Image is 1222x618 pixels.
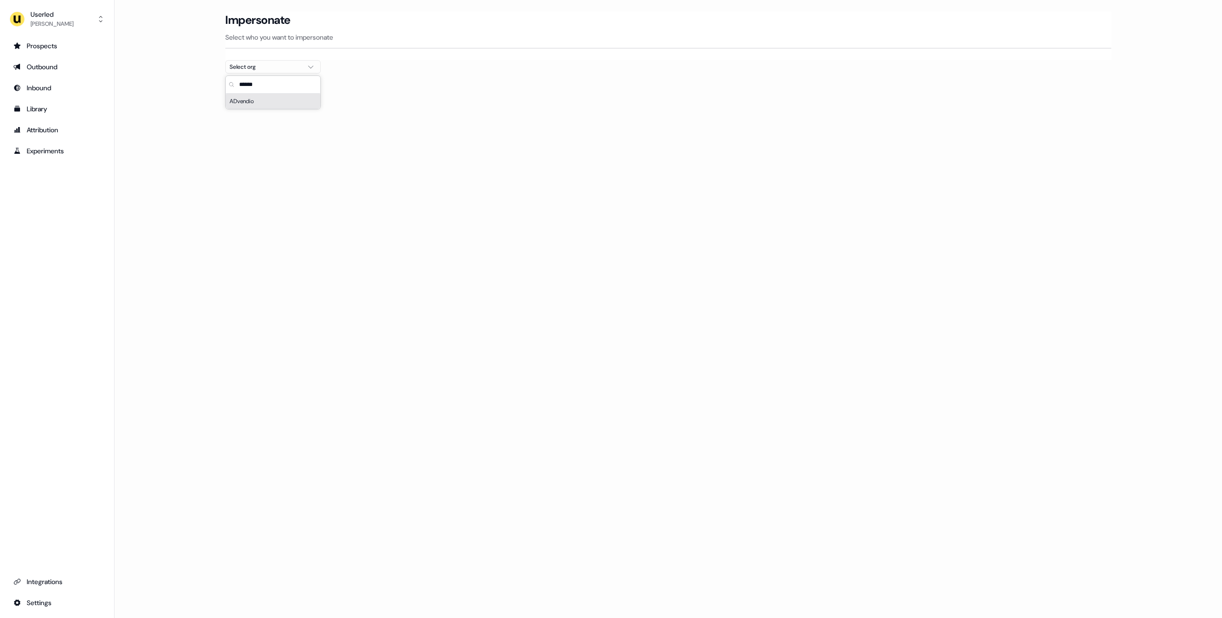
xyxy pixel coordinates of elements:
p: Select who you want to impersonate [225,32,1111,42]
h3: Impersonate [225,13,291,27]
a: Go to Inbound [8,80,106,96]
a: Go to experiments [8,143,106,159]
div: Inbound [13,83,101,93]
div: Library [13,104,101,114]
button: Select org [225,60,321,74]
div: [PERSON_NAME] [31,19,74,29]
a: Go to attribution [8,122,106,138]
div: Settings [13,598,101,607]
div: Userled [31,10,74,19]
div: Select org [230,62,301,72]
a: Go to integrations [8,574,106,589]
div: Attribution [13,125,101,135]
a: Go to integrations [8,595,106,610]
div: ADvendio [226,94,320,109]
div: Prospects [13,41,101,51]
div: Integrations [13,577,101,586]
div: Experiments [13,146,101,156]
a: Go to outbound experience [8,59,106,75]
div: Suggestions [226,94,320,109]
div: Outbound [13,62,101,72]
a: Go to prospects [8,38,106,53]
button: Userled[PERSON_NAME] [8,8,106,31]
a: Go to templates [8,101,106,117]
